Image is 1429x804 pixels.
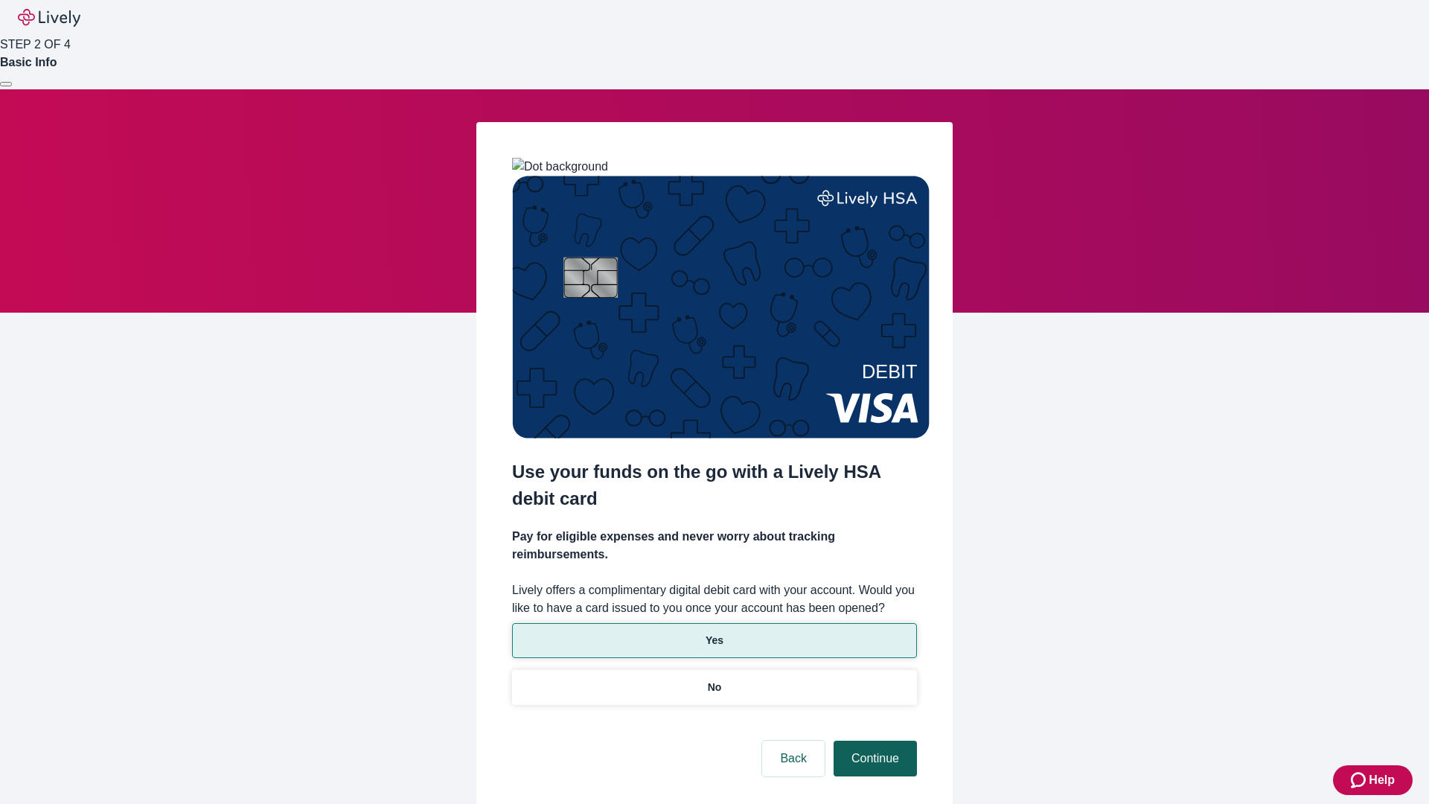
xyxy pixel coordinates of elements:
[834,741,917,776] button: Continue
[762,741,825,776] button: Back
[1351,771,1369,789] svg: Zendesk support icon
[1333,765,1413,795] button: Zendesk support iconHelp
[512,623,917,658] button: Yes
[512,528,917,564] h4: Pay for eligible expenses and never worry about tracking reimbursements.
[512,158,608,176] img: Dot background
[706,633,723,648] p: Yes
[708,680,722,695] p: No
[512,581,917,617] label: Lively offers a complimentary digital debit card with your account. Would you like to have a card...
[512,459,917,512] h2: Use your funds on the go with a Lively HSA debit card
[512,176,930,438] img: Debit card
[512,670,917,705] button: No
[1369,771,1395,789] span: Help
[18,9,80,27] img: Lively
